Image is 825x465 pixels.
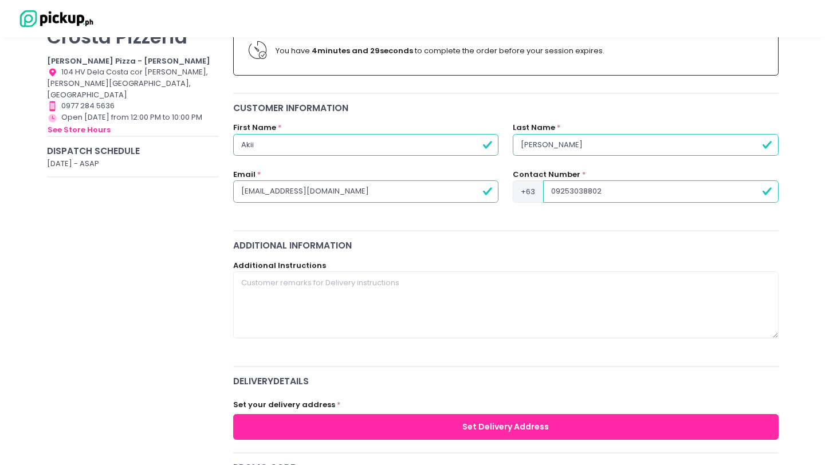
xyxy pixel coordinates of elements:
[47,66,219,100] div: 104 HV Dela Costa cor [PERSON_NAME], [PERSON_NAME][GEOGRAPHIC_DATA], [GEOGRAPHIC_DATA]
[513,134,778,156] input: Last Name
[233,122,276,133] label: First Name
[47,100,219,112] div: 0977 284 5636
[312,45,413,56] b: 4 minutes and 29 seconds
[276,45,763,57] div: You have to complete the order before your session expires.
[513,169,580,180] label: Contact Number
[47,158,219,170] div: [DATE] - ASAP
[513,122,555,133] label: Last Name
[233,239,779,252] div: Additional Information
[47,124,111,136] button: see store hours
[47,112,219,136] div: Open [DATE] from 12:00 PM to 10:00 PM
[233,134,498,156] input: First Name
[233,260,326,271] label: Additional Instructions
[513,180,543,202] span: +63
[233,399,335,411] label: Set your delivery address
[233,375,779,388] span: delivery Details
[233,414,779,440] button: Set Delivery Address
[14,9,95,29] img: logo
[543,180,778,202] input: Contact Number
[47,144,219,157] div: Dispatch Schedule
[47,26,219,48] p: Crosta Pizzeria
[233,101,779,115] div: Customer Information
[233,180,498,202] input: Email
[47,56,210,66] b: [PERSON_NAME] Pizza - [PERSON_NAME]
[233,169,256,180] label: Email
